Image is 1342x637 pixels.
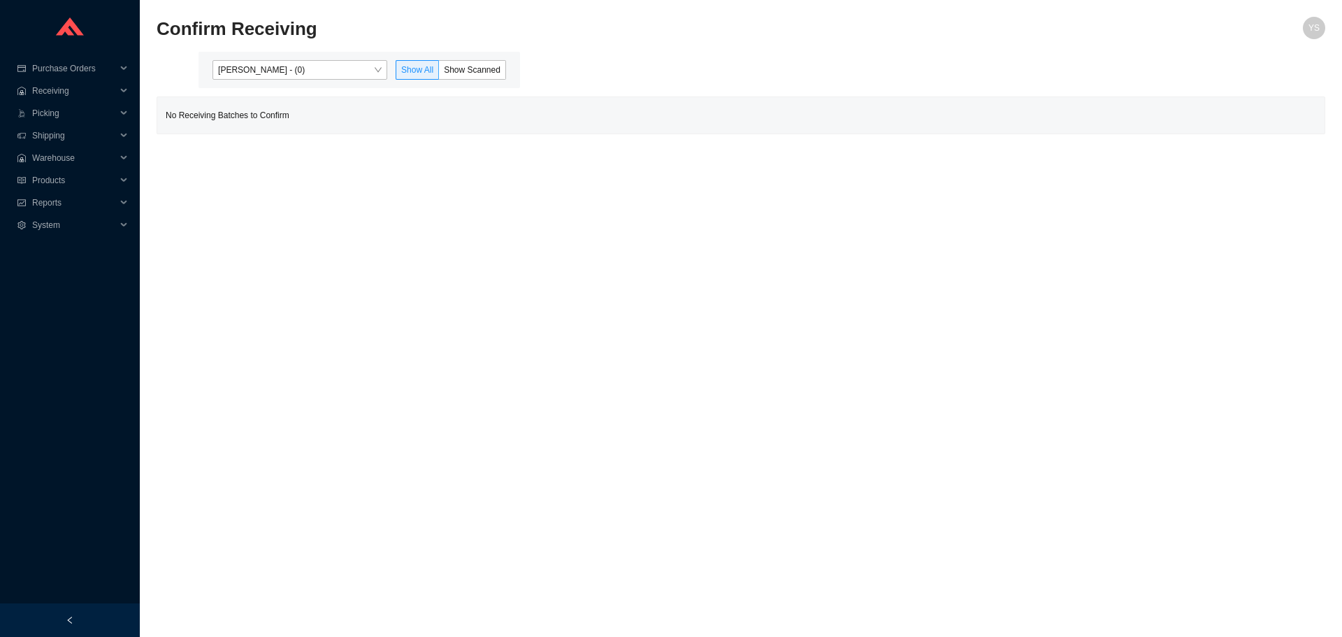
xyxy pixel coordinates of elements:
span: credit-card [17,64,27,73]
h2: Confirm Receiving [157,17,1033,41]
span: Show Scanned [444,65,500,75]
span: System [32,214,116,236]
span: Yossi Siff - (0) [218,61,382,79]
div: No Receiving Batches to Confirm [157,97,1325,134]
span: Receiving [32,80,116,102]
span: left [66,616,74,624]
span: YS [1308,17,1320,39]
span: Reports [32,192,116,214]
span: Products [32,169,116,192]
span: setting [17,221,27,229]
span: Shipping [32,124,116,147]
span: Show All [401,65,433,75]
span: Picking [32,102,116,124]
span: read [17,176,27,185]
span: fund [17,199,27,207]
span: Purchase Orders [32,57,116,80]
span: Warehouse [32,147,116,169]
